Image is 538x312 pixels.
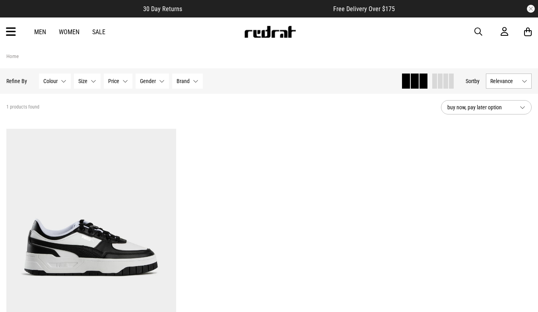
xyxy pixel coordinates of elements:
[6,104,39,110] span: 1 products found
[447,103,513,112] span: buy now, pay later option
[177,78,190,84] span: Brand
[172,74,203,89] button: Brand
[490,78,519,84] span: Relevance
[104,74,132,89] button: Price
[333,5,395,13] span: Free Delivery Over $175
[6,53,19,59] a: Home
[78,78,87,84] span: Size
[34,28,46,36] a: Men
[486,74,532,89] button: Relevance
[441,100,532,114] button: buy now, pay later option
[474,78,480,84] span: by
[6,78,27,84] p: Refine By
[143,5,182,13] span: 30 Day Returns
[74,74,101,89] button: Size
[39,74,71,89] button: Colour
[136,74,169,89] button: Gender
[92,28,105,36] a: Sale
[466,76,480,86] button: Sortby
[108,78,119,84] span: Price
[140,78,156,84] span: Gender
[244,26,296,38] img: Redrat logo
[43,78,58,84] span: Colour
[59,28,80,36] a: Women
[198,5,317,13] iframe: Customer reviews powered by Trustpilot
